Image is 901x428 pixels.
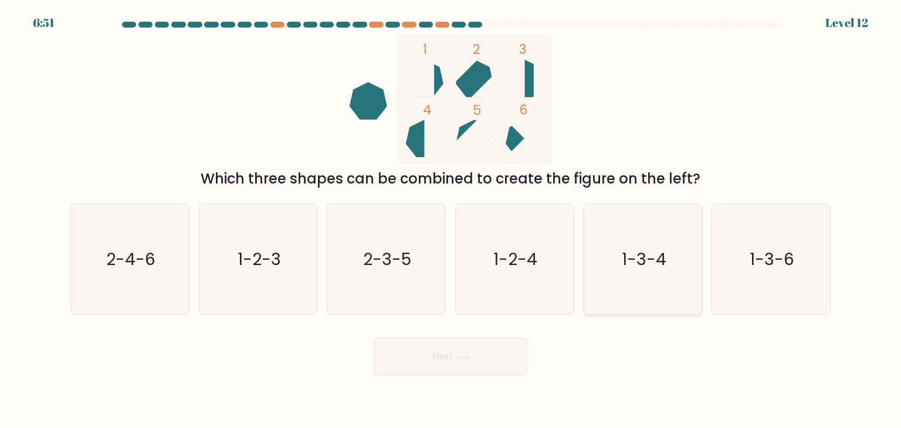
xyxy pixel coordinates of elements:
[473,40,480,59] tspan: 2
[825,14,868,32] div: Level 12
[106,247,155,271] text: 2-4-6
[423,40,427,59] tspan: 1
[374,338,527,375] button: Next
[238,247,281,271] text: 1-2-3
[494,247,538,271] text: 1-2-4
[622,247,666,271] text: 1-3-4
[33,14,55,32] div: 6:51
[519,40,526,59] tspan: 3
[77,168,824,189] div: Which three shapes can be combined to create the figure on the left?
[750,247,794,271] text: 1-3-6
[423,100,432,119] tspan: 4
[473,101,481,120] tspan: 5
[364,247,412,271] text: 2-3-5
[519,100,527,119] tspan: 6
